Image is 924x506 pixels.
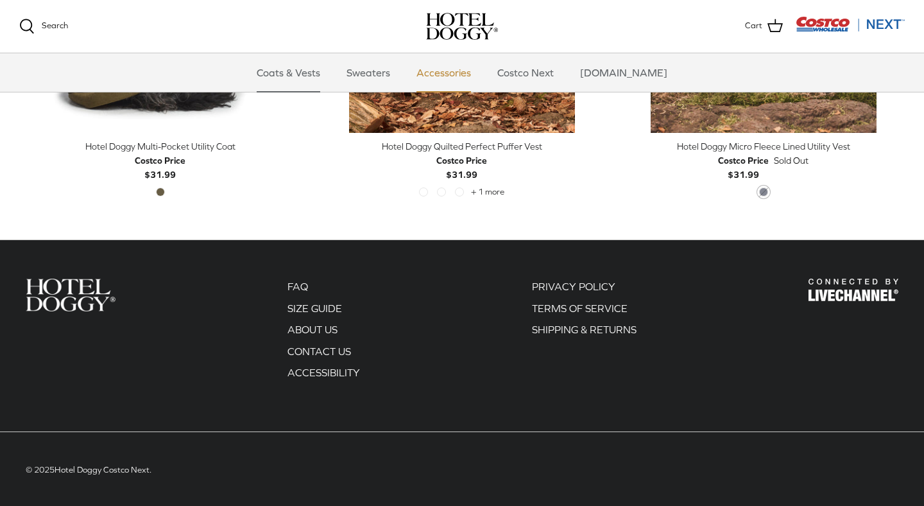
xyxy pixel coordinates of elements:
div: Hotel Doggy Multi-Pocket Utility Coat [19,139,302,153]
img: Costco Next [796,16,905,32]
a: SHIPPING & RETURNS [532,324,637,335]
a: SIZE GUIDE [287,302,342,314]
img: Hotel Doggy Costco Next [26,279,116,311]
a: Hotel Doggy Multi-Pocket Utility Coat Costco Price$31.99 [19,139,302,182]
div: Hotel Doggy Quilted Perfect Puffer Vest [321,139,603,153]
a: ACCESSIBILITY [287,367,360,378]
a: Hotel Doggy Costco Next [55,465,150,475]
div: Secondary navigation [519,279,649,387]
a: FAQ [287,281,308,292]
b: $31.99 [135,153,185,180]
div: Hotel Doggy Micro Fleece Lined Utility Vest [622,139,905,153]
span: + 1 more [471,188,504,196]
a: [DOMAIN_NAME] [569,53,679,92]
span: Search [42,21,68,30]
a: Sweaters [335,53,402,92]
a: Search [19,19,68,34]
span: Sold Out [774,153,809,168]
a: Cart [745,18,783,35]
a: CONTACT US [287,345,351,357]
a: Hotel Doggy Micro Fleece Lined Utility Vest Costco Price$31.99 Sold Out [622,139,905,182]
span: © 2025 . [26,465,151,475]
a: Coats & Vests [245,53,332,92]
img: Hotel Doggy Costco Next [809,279,898,301]
a: Hotel Doggy Quilted Perfect Puffer Vest Costco Price$31.99 [321,139,603,182]
b: $31.99 [718,153,769,180]
span: Cart [745,19,762,33]
img: hoteldoggycom [426,13,498,40]
a: Costco Next [486,53,565,92]
a: ABOUT US [287,324,338,335]
div: Costco Price [718,153,769,168]
a: hoteldoggy.com hoteldoggycom [426,13,498,40]
div: Secondary navigation [275,279,373,387]
b: $31.99 [436,153,487,180]
a: TERMS OF SERVICE [532,302,628,314]
a: Accessories [405,53,483,92]
a: Visit Costco Next [796,24,905,34]
div: Costco Price [135,153,185,168]
div: Costco Price [436,153,487,168]
a: PRIVACY POLICY [532,281,615,292]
